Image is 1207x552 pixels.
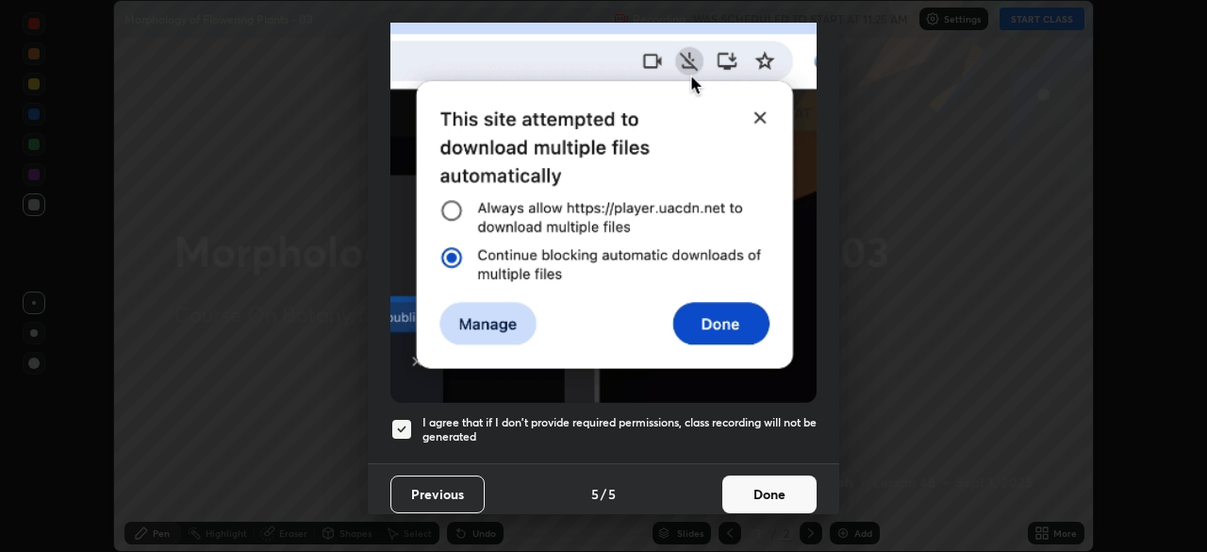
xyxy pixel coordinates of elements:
[591,484,599,504] h4: 5
[422,415,817,444] h5: I agree that if I don't provide required permissions, class recording will not be generated
[608,484,616,504] h4: 5
[722,476,817,513] button: Done
[601,484,606,504] h4: /
[390,476,485,513] button: Previous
